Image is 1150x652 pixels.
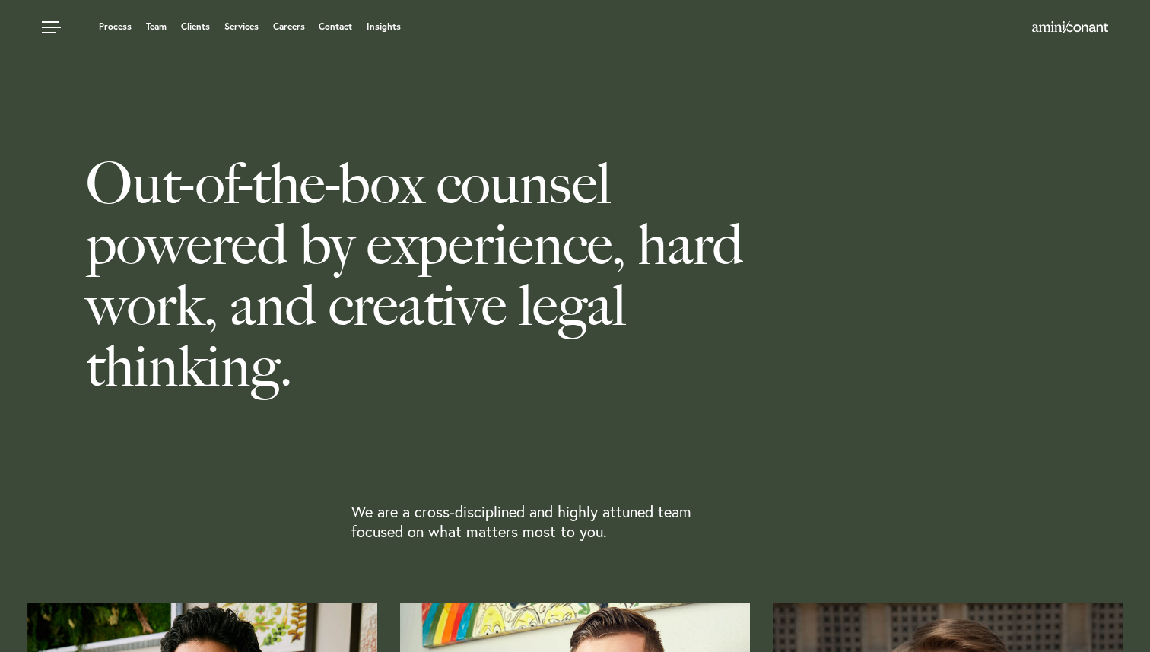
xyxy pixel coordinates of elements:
[224,22,259,31] a: Services
[351,502,738,542] p: We are a cross-disciplined and highly attuned team focused on what matters most to you.
[1032,21,1108,33] img: Amini & Conant
[367,22,401,31] a: Insights
[273,22,305,31] a: Careers
[146,22,167,31] a: Team
[319,22,352,31] a: Contact
[99,22,132,31] a: Process
[1032,22,1108,34] a: Home
[181,22,210,31] a: Clients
